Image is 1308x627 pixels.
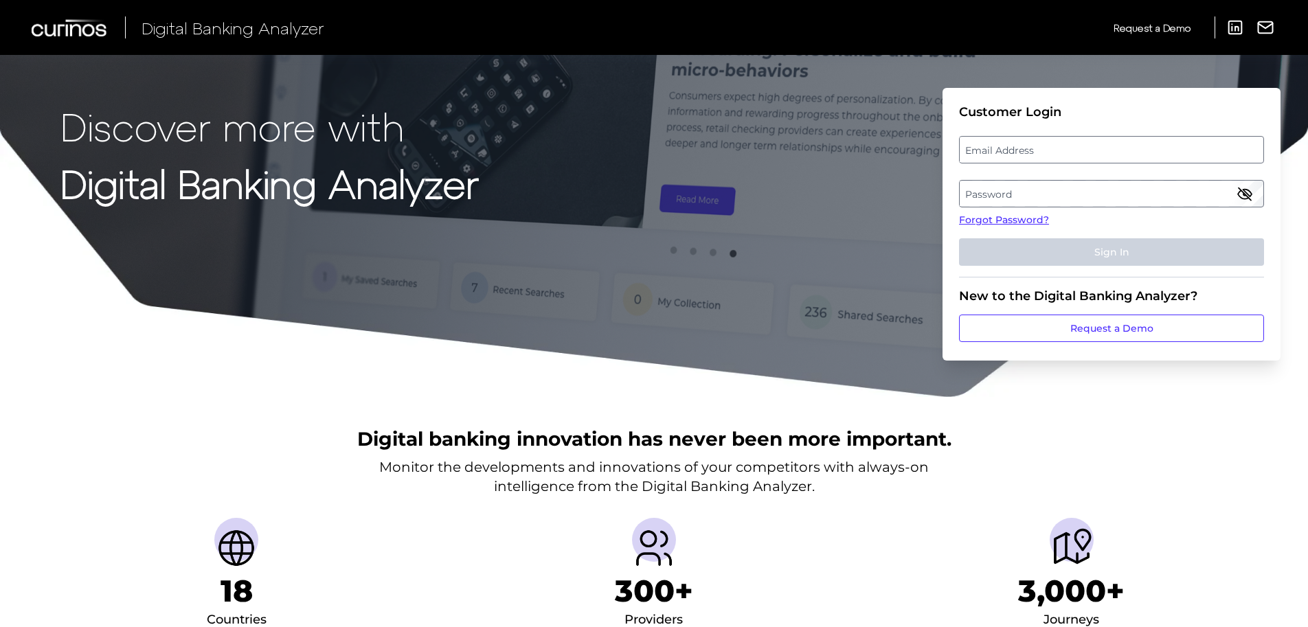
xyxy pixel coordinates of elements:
h1: 3,000+ [1018,573,1125,609]
img: Journeys [1050,526,1094,570]
label: Email Address [960,137,1263,162]
img: Curinos [32,19,109,36]
h1: 300+ [615,573,693,609]
img: Countries [214,526,258,570]
h1: 18 [221,573,253,609]
p: Monitor the developments and innovations of your competitors with always-on intelligence from the... [379,457,929,496]
span: Digital Banking Analyzer [142,18,324,38]
a: Request a Demo [1114,16,1191,39]
span: Request a Demo [1114,22,1191,34]
div: Customer Login [959,104,1264,119]
label: Password [960,181,1263,206]
a: Forgot Password? [959,213,1264,227]
strong: Digital Banking Analyzer [60,160,479,206]
a: Request a Demo [959,315,1264,342]
img: Providers [632,526,676,570]
button: Sign In [959,238,1264,266]
p: Discover more with [60,104,479,148]
div: New to the Digital Banking Analyzer? [959,288,1264,304]
h2: Digital banking innovation has never been more important. [357,426,951,452]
